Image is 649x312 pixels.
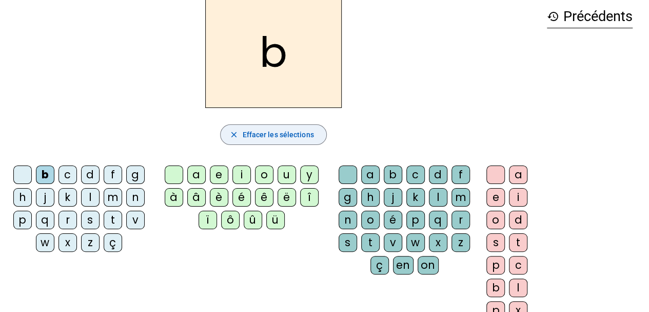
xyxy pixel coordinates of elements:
[232,188,251,207] div: é
[486,256,505,274] div: p
[547,10,559,23] mat-icon: history
[339,233,357,252] div: s
[384,188,402,207] div: j
[486,188,505,207] div: e
[229,130,238,139] mat-icon: close
[509,256,527,274] div: c
[509,211,527,229] div: d
[361,233,380,252] div: t
[232,166,251,184] div: i
[451,188,470,207] div: m
[509,233,527,252] div: t
[406,188,425,207] div: k
[255,166,273,184] div: o
[339,211,357,229] div: n
[509,166,527,184] div: a
[81,188,100,207] div: l
[266,211,285,229] div: ü
[58,166,77,184] div: c
[406,166,425,184] div: c
[81,233,100,252] div: z
[81,211,100,229] div: s
[486,279,505,297] div: b
[361,166,380,184] div: a
[165,188,183,207] div: à
[36,233,54,252] div: w
[36,166,54,184] div: b
[278,166,296,184] div: u
[486,233,505,252] div: s
[406,233,425,252] div: w
[451,211,470,229] div: r
[509,279,527,297] div: l
[126,211,145,229] div: v
[58,211,77,229] div: r
[187,166,206,184] div: a
[81,166,100,184] div: d
[278,188,296,207] div: ë
[220,124,326,145] button: Effacer les sélections
[339,188,357,207] div: g
[384,211,402,229] div: é
[242,129,313,141] span: Effacer les sélections
[255,188,273,207] div: ê
[509,188,527,207] div: i
[199,211,217,229] div: ï
[104,233,122,252] div: ç
[210,188,228,207] div: è
[370,256,389,274] div: ç
[58,188,77,207] div: k
[300,166,319,184] div: y
[13,211,32,229] div: p
[104,166,122,184] div: f
[187,188,206,207] div: â
[300,188,319,207] div: î
[429,211,447,229] div: q
[104,211,122,229] div: t
[126,166,145,184] div: g
[36,211,54,229] div: q
[406,211,425,229] div: p
[210,166,228,184] div: e
[361,211,380,229] div: o
[451,233,470,252] div: z
[451,166,470,184] div: f
[13,188,32,207] div: h
[486,211,505,229] div: o
[429,188,447,207] div: l
[244,211,262,229] div: û
[547,5,633,28] h3: Précédents
[58,233,77,252] div: x
[384,233,402,252] div: v
[384,166,402,184] div: b
[361,188,380,207] div: h
[393,256,414,274] div: en
[36,188,54,207] div: j
[418,256,439,274] div: on
[221,211,240,229] div: ô
[429,166,447,184] div: d
[429,233,447,252] div: x
[126,188,145,207] div: n
[104,188,122,207] div: m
